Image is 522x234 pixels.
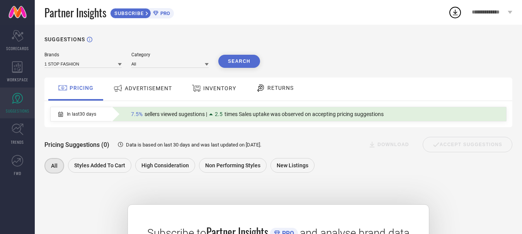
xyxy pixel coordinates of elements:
span: INVENTORY [203,85,236,91]
div: Open download list [448,5,462,19]
h1: SUGGESTIONS [44,36,85,42]
span: PRO [158,10,170,16]
span: sellers viewed sugestions | [145,111,207,117]
span: FWD [14,170,21,176]
span: New Listings [277,162,308,168]
span: In last 30 days [67,111,96,117]
span: SUBSCRIBE [111,10,146,16]
span: WORKSPACE [7,77,28,82]
div: Brands [44,52,122,57]
span: Pricing Suggestions (0) [44,141,109,148]
span: Partner Insights [44,5,106,20]
span: TRENDS [11,139,24,145]
span: Non Performing Styles [205,162,260,168]
span: RETURNS [267,85,294,91]
span: All [51,163,58,169]
span: Styles Added To Cart [74,162,125,168]
button: Search [218,55,260,68]
span: PRICING [70,85,94,91]
a: SUBSCRIBEPRO [110,6,174,19]
div: Percentage of sellers who have viewed suggestions for the current Insight Type [127,109,388,119]
span: 2.5 [215,111,223,117]
span: ADVERTISEMENT [125,85,172,91]
span: Data is based on last 30 days and was last updated on [DATE] . [126,142,261,148]
span: SCORECARDS [6,45,29,51]
span: SUGGESTIONS [6,108,29,114]
span: 7.5% [131,111,143,117]
span: times Sales uptake was observed on accepting pricing suggestions [224,111,384,117]
span: High Consideration [141,162,189,168]
div: Accept Suggestions [423,137,512,152]
div: Category [131,52,209,57]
